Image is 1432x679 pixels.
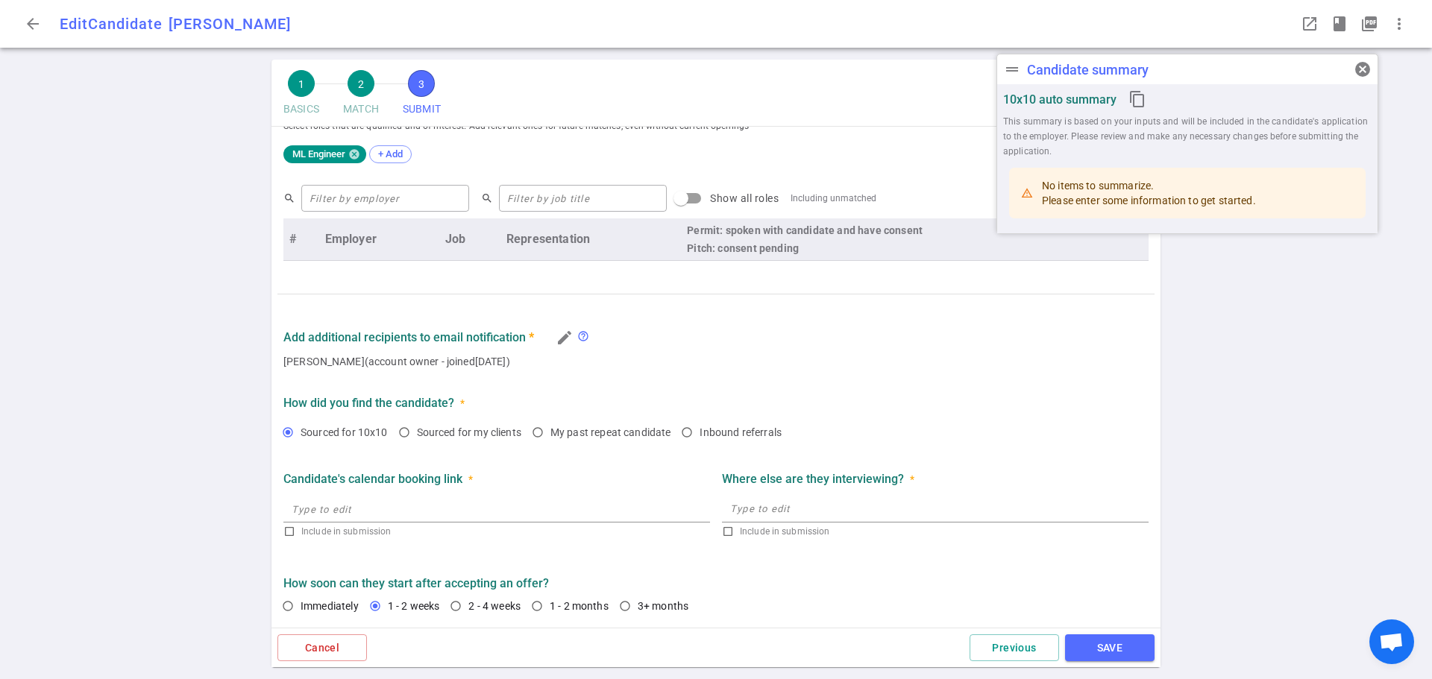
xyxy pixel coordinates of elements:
[301,600,359,612] span: Immediately
[277,66,325,126] button: 1BASICS
[286,148,351,160] span: ML Engineer
[417,426,521,438] span: Sourced for my clients
[687,221,1143,257] div: Permit: spoken with candidate and have consent Pitch: consent pending
[970,634,1059,662] button: Previous
[722,472,904,486] strong: Where else are they interviewing?
[791,193,876,203] div: Including unmatched
[481,192,493,204] span: search
[277,634,367,662] button: Cancel
[577,330,595,344] div: If you want additional recruiters to also receive candidate updates via email, click on the penci...
[283,330,534,344] strong: Add additional recipients to email notification
[499,186,667,210] input: Filter by job title
[1360,15,1378,33] i: picture_as_pdf
[288,70,315,97] span: 1
[283,472,462,486] strong: Candidate's calendar booking link
[500,218,681,261] th: Representation
[283,497,710,521] input: Type to edit
[1065,634,1155,662] button: SAVE
[60,15,163,33] span: Edit Candidate
[556,329,574,347] i: edit
[343,97,379,121] span: MATCH
[319,218,439,261] th: Employer
[1331,15,1348,33] span: book
[283,97,319,121] span: BASICS
[397,66,447,126] button: 3SUBMIT
[740,526,829,537] span: Include in submission
[638,600,688,612] span: 3+ months
[283,354,1149,369] span: [PERSON_NAME] (account owner - joined [DATE] )
[373,148,408,160] span: + Add
[169,15,291,33] span: [PERSON_NAME]
[710,192,779,204] span: Show all roles
[283,218,319,261] th: #
[337,66,385,126] button: 2MATCH
[301,426,388,438] span: Sourced for 10x10
[388,600,440,612] span: 1 - 2 weeks
[1354,9,1384,39] button: Open PDF in a popup
[550,600,609,612] span: 1 - 2 months
[301,526,391,537] span: Include in submission
[403,97,441,121] span: SUBMIT
[439,218,500,261] th: Job
[18,9,48,39] button: Go back
[1325,9,1354,39] button: Open resume highlights in a popup
[348,70,374,97] span: 2
[1301,15,1319,33] span: launch
[283,576,1149,590] label: How soon can they start after accepting an offer?
[552,325,577,350] button: Edit Candidate Recruiter Contacts
[301,186,469,210] input: Filter by employer
[1390,15,1408,33] span: more_vert
[1295,9,1325,39] button: Open LinkedIn as a popup
[24,15,42,33] span: arrow_back
[283,396,454,410] strong: How did you find the candidate?
[408,70,435,97] span: 3
[700,426,782,438] span: Inbound referrals
[1369,619,1414,664] a: Open chat
[577,330,589,342] span: help_outline
[283,192,295,204] span: search
[468,600,521,612] span: 2 - 4 weeks
[550,426,671,438] span: My past repeat candidate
